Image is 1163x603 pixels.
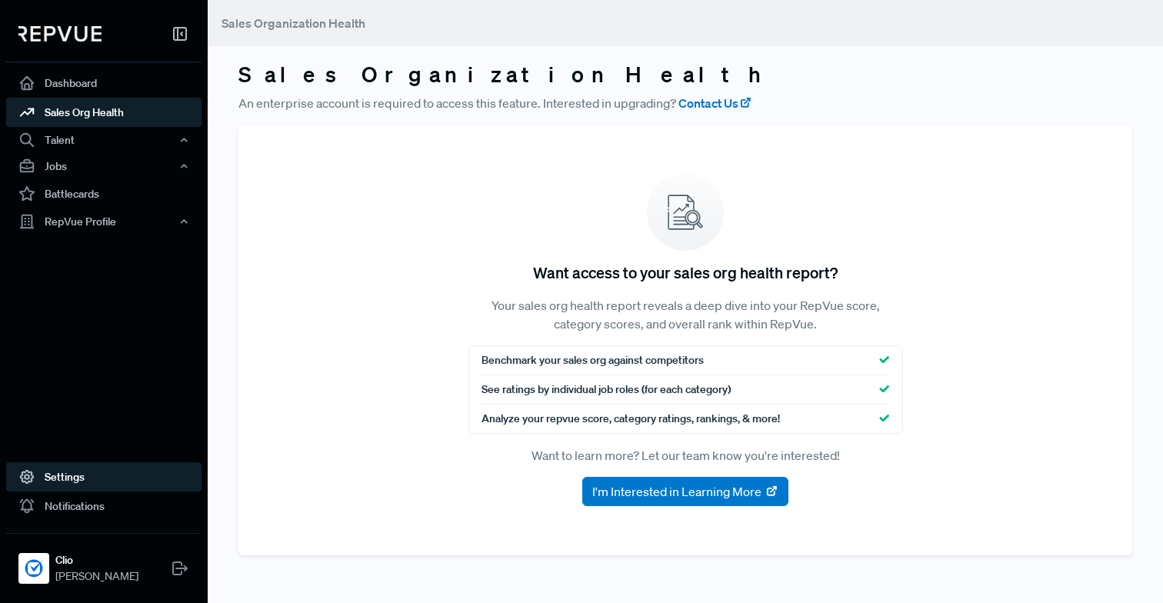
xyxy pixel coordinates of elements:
[6,491,202,521] a: Notifications
[468,446,903,465] p: Want to learn more? Let our team know you're interested!
[482,381,731,398] span: See ratings by individual job roles (for each category)
[6,98,202,127] a: Sales Org Health
[678,94,752,112] a: Contact Us
[6,208,202,235] button: RepVue Profile
[6,68,202,98] a: Dashboard
[533,263,838,282] h5: Want access to your sales org health report?
[6,533,202,591] a: ClioClio[PERSON_NAME]
[592,482,761,501] span: I'm Interested in Learning More
[18,26,102,42] img: RepVue
[6,127,202,153] button: Talent
[55,568,138,585] span: [PERSON_NAME]
[482,411,780,427] span: Analyze your repvue score, category ratings, rankings, & more!
[238,94,1132,112] p: An enterprise account is required to access this feature. Interested in upgrading?
[482,352,704,368] span: Benchmark your sales org against competitors
[6,153,202,179] button: Jobs
[55,552,138,568] strong: Clio
[22,556,46,581] img: Clio
[238,62,1132,88] h3: Sales Organization Health
[582,477,788,506] button: I'm Interested in Learning More
[6,179,202,208] a: Battlecards
[468,296,903,333] p: Your sales org health report reveals a deep dive into your RepVue score, category scores, and ove...
[6,462,202,491] a: Settings
[222,15,365,31] span: Sales Organization Health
